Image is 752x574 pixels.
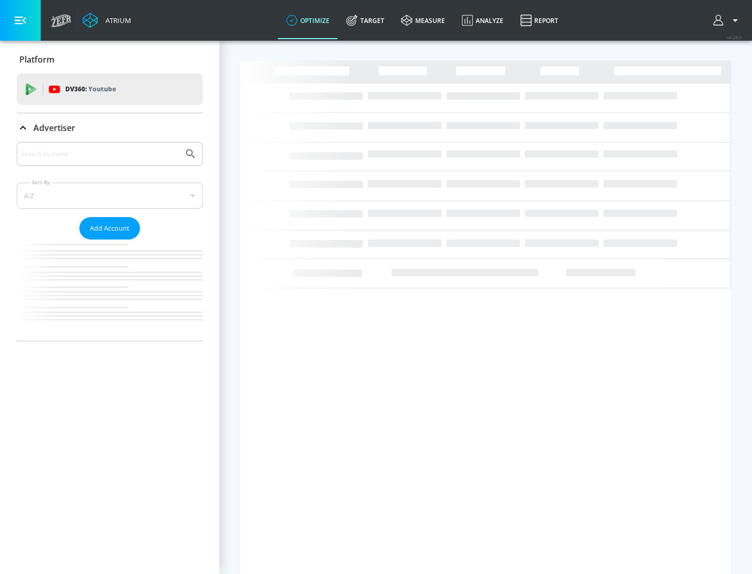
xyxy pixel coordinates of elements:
p: Platform [19,54,54,65]
span: Add Account [90,222,130,234]
p: Youtube [88,83,116,94]
div: Advertiser [17,142,203,341]
input: Search by name [21,147,179,161]
nav: list of Advertiser [17,240,203,341]
div: Advertiser [17,113,203,142]
label: Sort By [30,179,52,186]
a: optimize [278,2,338,39]
button: Add Account [79,217,140,240]
div: A-Z [17,183,203,209]
div: Platform [17,45,203,74]
span: v 4.28.0 [727,34,742,40]
a: measure [393,2,453,39]
a: Target [338,2,393,39]
a: Atrium [83,13,131,28]
a: Report [512,2,567,39]
div: DV360: Youtube [17,74,203,105]
p: DV360: [65,83,116,95]
p: Advertiser [33,122,75,134]
a: Analyze [453,2,512,39]
div: Atrium [101,16,131,25]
